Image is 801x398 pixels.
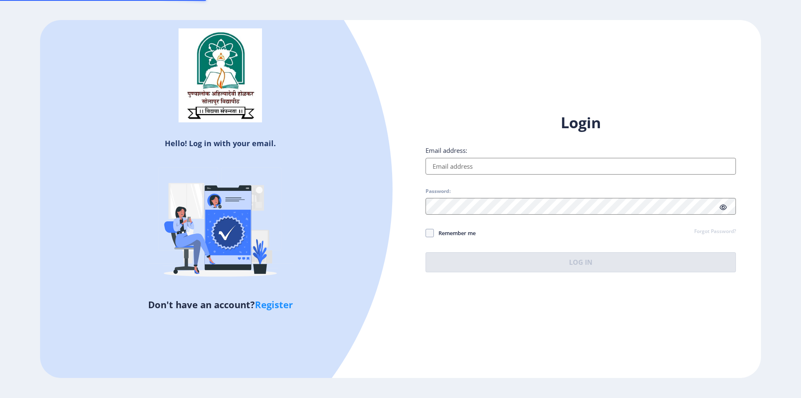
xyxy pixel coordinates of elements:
button: Log In [426,252,736,272]
img: Verified-rafiki.svg [147,152,293,298]
span: Remember me [434,228,476,238]
a: Forgot Password? [694,228,736,236]
label: Email address: [426,146,467,155]
a: Register [255,298,293,311]
label: Password: [426,188,451,195]
h5: Don't have an account? [46,298,394,311]
img: sulogo.png [179,28,262,123]
input: Email address [426,158,736,175]
h1: Login [426,113,736,133]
